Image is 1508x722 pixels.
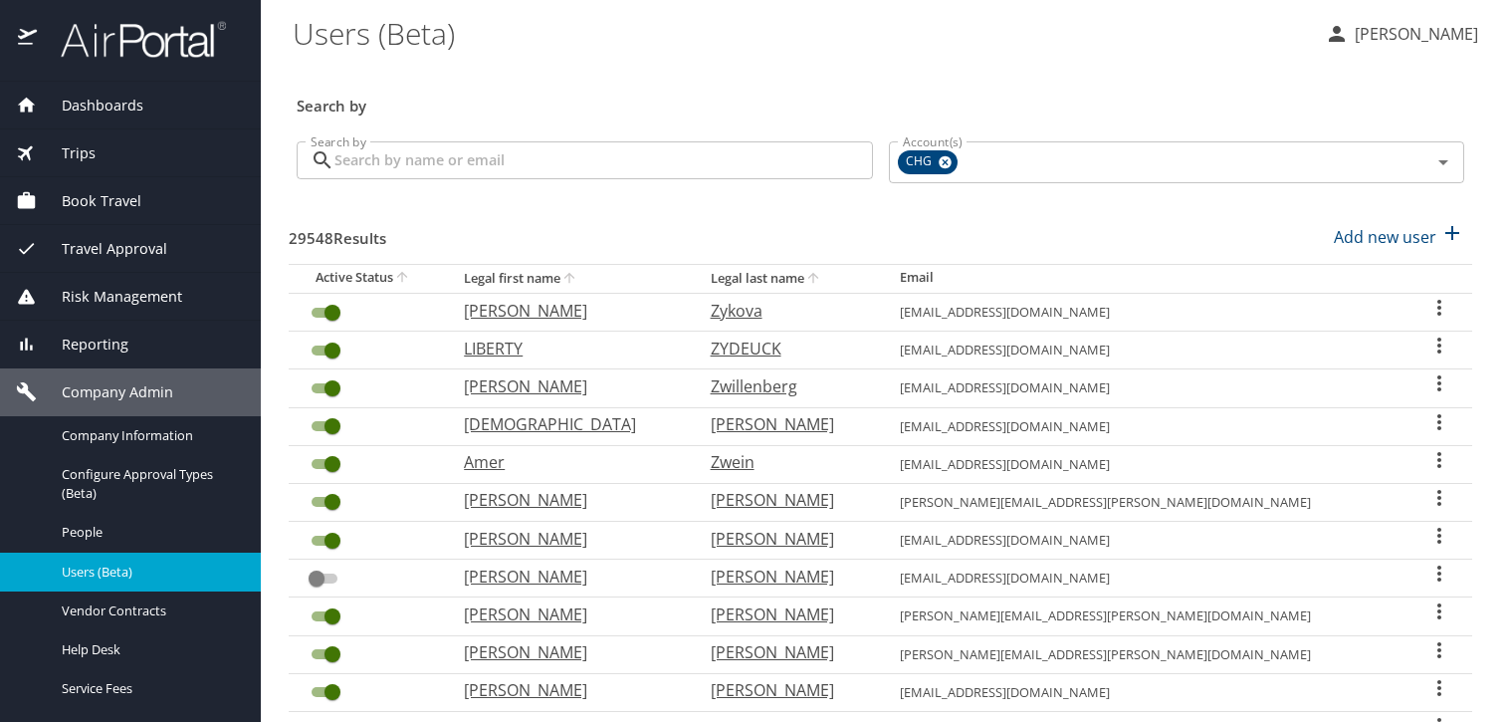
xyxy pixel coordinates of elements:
[884,560,1407,598] td: [EMAIL_ADDRESS][DOMAIN_NAME]
[464,374,670,398] p: [PERSON_NAME]
[884,407,1407,445] td: [EMAIL_ADDRESS][DOMAIN_NAME]
[18,20,39,59] img: icon-airportal.png
[37,190,141,212] span: Book Travel
[884,522,1407,560] td: [EMAIL_ADDRESS][DOMAIN_NAME]
[464,488,670,512] p: [PERSON_NAME]
[1429,148,1457,176] button: Open
[393,269,413,288] button: sort
[711,678,860,702] p: [PERSON_NAME]
[62,640,237,659] span: Help Desk
[884,635,1407,673] td: [PERSON_NAME][EMAIL_ADDRESS][PERSON_NAME][DOMAIN_NAME]
[39,20,226,59] img: airportal-logo.png
[1349,22,1478,46] p: [PERSON_NAME]
[37,142,96,164] span: Trips
[1317,16,1486,52] button: [PERSON_NAME]
[448,264,694,293] th: Legal first name
[464,527,670,551] p: [PERSON_NAME]
[334,141,873,179] input: Search by name or email
[884,332,1407,369] td: [EMAIL_ADDRESS][DOMAIN_NAME]
[711,565,860,589] p: [PERSON_NAME]
[62,426,237,445] span: Company Information
[62,465,237,503] span: Configure Approval Types (Beta)
[464,299,670,323] p: [PERSON_NAME]
[711,299,860,323] p: Zykova
[1326,215,1472,259] button: Add new user
[884,598,1407,635] td: [PERSON_NAME][EMAIL_ADDRESS][PERSON_NAME][DOMAIN_NAME]
[289,215,386,250] h3: 29548 Results
[711,374,860,398] p: Zwillenberg
[884,483,1407,521] td: [PERSON_NAME][EMAIL_ADDRESS][PERSON_NAME][DOMAIN_NAME]
[711,527,860,551] p: [PERSON_NAME]
[804,270,824,289] button: sort
[62,523,237,542] span: People
[297,83,1464,118] h3: Search by
[293,2,1309,64] h1: Users (Beta)
[884,264,1407,293] th: Email
[464,412,670,436] p: [DEMOGRAPHIC_DATA]
[464,678,670,702] p: [PERSON_NAME]
[711,337,860,361] p: ZYDEUCK
[711,450,860,474] p: Zwein
[464,565,670,589] p: [PERSON_NAME]
[464,640,670,664] p: [PERSON_NAME]
[37,334,128,356] span: Reporting
[37,95,143,117] span: Dashboards
[62,602,237,620] span: Vendor Contracts
[62,563,237,582] span: Users (Beta)
[898,150,958,174] div: CHG
[62,679,237,698] span: Service Fees
[711,412,860,436] p: [PERSON_NAME]
[695,264,884,293] th: Legal last name
[884,445,1407,483] td: [EMAIL_ADDRESS][DOMAIN_NAME]
[711,640,860,664] p: [PERSON_NAME]
[898,151,944,172] span: CHG
[711,488,860,512] p: [PERSON_NAME]
[464,337,670,361] p: LIBERTY
[464,450,670,474] p: Amer
[37,238,167,260] span: Travel Approval
[711,602,860,626] p: [PERSON_NAME]
[37,286,182,308] span: Risk Management
[289,264,448,293] th: Active Status
[1334,225,1436,249] p: Add new user
[37,381,173,403] span: Company Admin
[884,293,1407,331] td: [EMAIL_ADDRESS][DOMAIN_NAME]
[464,602,670,626] p: [PERSON_NAME]
[884,673,1407,711] td: [EMAIL_ADDRESS][DOMAIN_NAME]
[560,270,580,289] button: sort
[884,369,1407,407] td: [EMAIL_ADDRESS][DOMAIN_NAME]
